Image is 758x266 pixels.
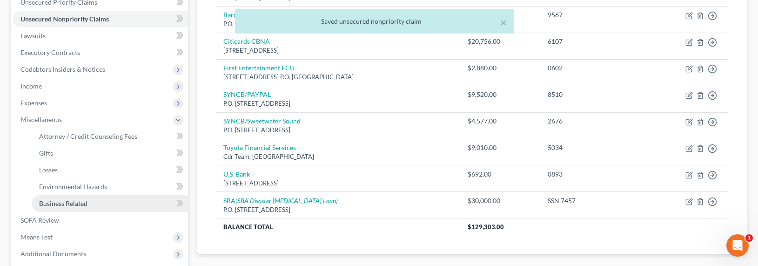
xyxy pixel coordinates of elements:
a: SBA(SBA Disaster [MEDICAL_DATA] Loan) [223,197,338,205]
span: Gifts [39,149,53,157]
div: 8510 [548,90,636,99]
div: $692.00 [468,170,533,179]
span: SOFA Review [20,216,59,224]
span: Miscellaneous [20,116,62,123]
a: Citicards CBNA [223,37,270,45]
button: × [500,17,507,28]
div: [STREET_ADDRESS] [223,179,453,188]
div: $30,000.00 [468,196,533,205]
span: Losses [39,166,58,174]
span: Executory Contracts [20,48,80,56]
div: $4,577.00 [468,116,533,126]
a: Attorney / Credit Counseling Fees [32,128,188,145]
div: [STREET_ADDRESS] [223,46,453,55]
div: 0602 [548,63,636,73]
span: Means Test [20,233,53,241]
a: SYNCB/Sweetwater Sound [223,117,301,125]
div: SSN 7457 [548,196,636,205]
div: 5034 [548,143,636,152]
span: Business Related [39,199,87,207]
a: Gifts [32,145,188,162]
a: SYNCB/PAYPAL [223,90,271,98]
a: Executory Contracts [13,44,188,61]
span: Expenses [20,99,47,107]
a: Business Related [32,195,188,212]
div: $20,756.00 [468,37,533,46]
a: First Entertainment FCU [223,64,295,72]
div: $9,520.00 [468,90,533,99]
div: [STREET_ADDRESS] P.O. [GEOGRAPHIC_DATA] [223,73,453,82]
span: Additional Documents [20,250,86,258]
span: Lawsuits [20,32,46,40]
div: 2676 [548,116,636,126]
div: P.O. [STREET_ADDRESS] [223,99,453,108]
div: 6107 [548,37,636,46]
div: $2,880.00 [468,63,533,73]
a: U.S. Bank [223,170,250,178]
span: $129,303.00 [468,223,504,231]
a: Toyota Financial Services [223,143,296,151]
div: $9,010.00 [468,143,533,152]
span: Attorney / Credit Counseling Fees [39,132,137,140]
div: Cdr Team, [GEOGRAPHIC_DATA] [223,152,453,161]
a: SOFA Review [13,212,188,229]
div: Saved unsecured nonpriority claim [242,17,507,26]
th: Balance Total [216,218,460,235]
i: (SBA Disaster [MEDICAL_DATA] Loan) [235,197,338,205]
a: Environmental Hazards [32,178,188,195]
a: Losses [32,162,188,178]
span: 1 [745,234,753,242]
div: 0893 [548,170,636,179]
span: Income [20,82,42,90]
div: P.O. [STREET_ADDRESS] [223,126,453,135]
span: Codebtors Insiders & Notices [20,65,105,73]
div: P.O. [STREET_ADDRESS] [223,205,453,214]
span: Environmental Hazards [39,183,107,191]
iframe: Intercom live chat [726,234,749,257]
